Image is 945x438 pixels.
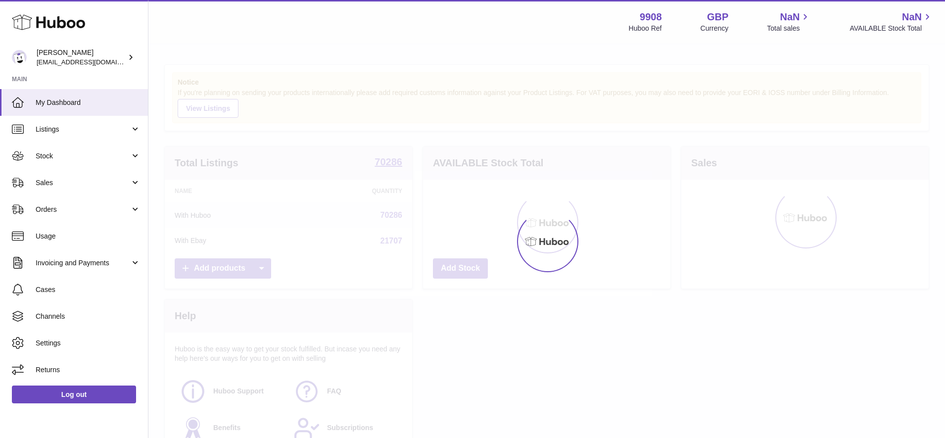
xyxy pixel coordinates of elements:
div: Huboo Ref [629,24,662,33]
img: tbcollectables@hotmail.co.uk [12,50,27,65]
span: Stock [36,151,130,161]
span: Orders [36,205,130,214]
span: Cases [36,285,141,294]
span: Invoicing and Payments [36,258,130,268]
strong: GBP [707,10,728,24]
span: Total sales [767,24,811,33]
span: Settings [36,339,141,348]
span: AVAILABLE Stock Total [850,24,933,33]
span: Returns [36,365,141,375]
div: [PERSON_NAME] [37,48,126,67]
span: Channels [36,312,141,321]
a: NaN AVAILABLE Stock Total [850,10,933,33]
span: Usage [36,232,141,241]
div: Currency [701,24,729,33]
span: Sales [36,178,130,188]
a: NaN Total sales [767,10,811,33]
span: My Dashboard [36,98,141,107]
span: [EMAIL_ADDRESS][DOMAIN_NAME] [37,58,145,66]
a: Log out [12,386,136,403]
span: NaN [902,10,922,24]
span: NaN [780,10,800,24]
span: Listings [36,125,130,134]
strong: 9908 [640,10,662,24]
